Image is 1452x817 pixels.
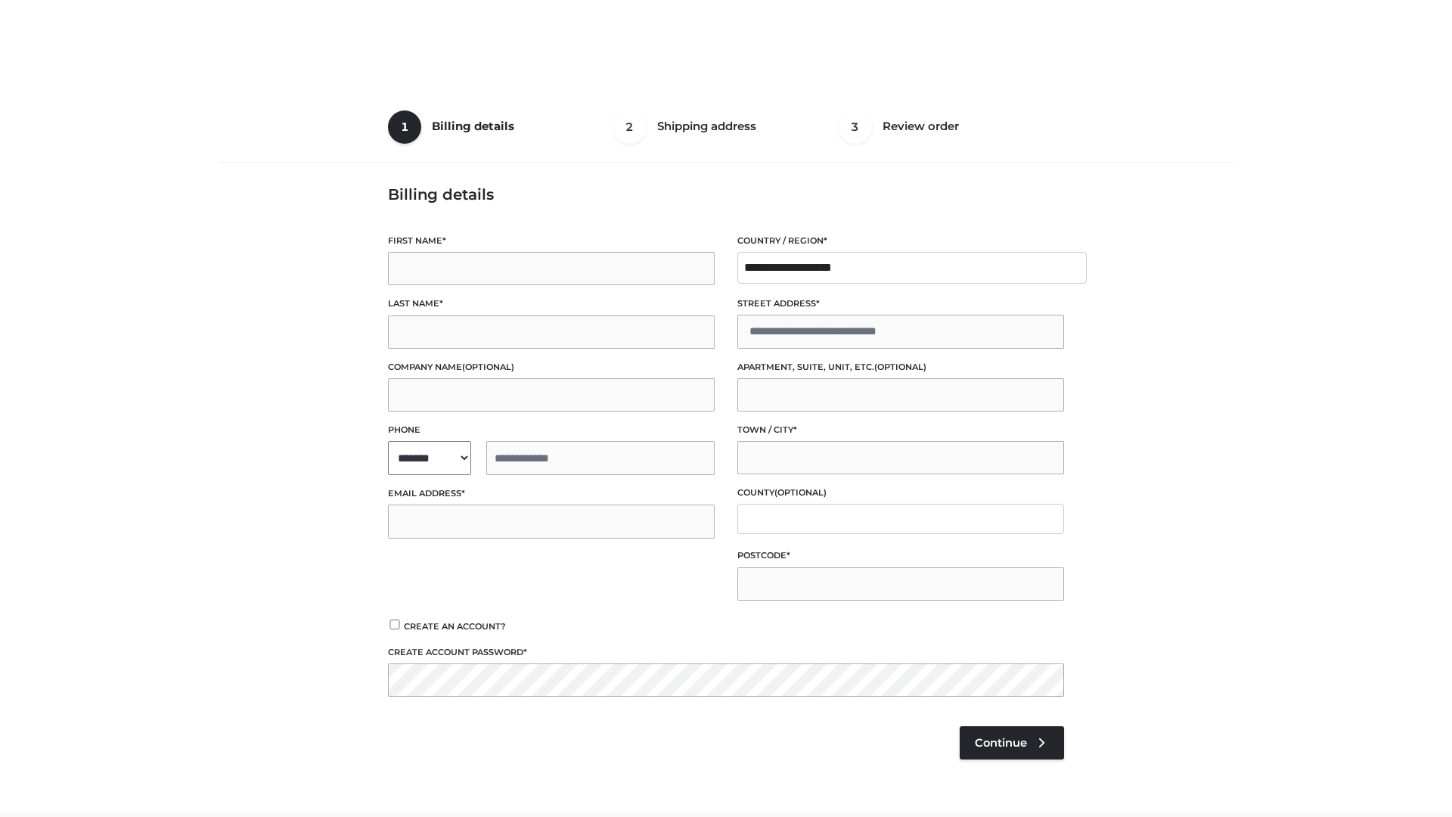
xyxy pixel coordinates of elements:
span: (optional) [774,487,827,498]
label: Apartment, suite, unit, etc. [737,360,1064,374]
label: First name [388,234,715,248]
input: Create an account? [388,620,402,629]
span: Create an account? [404,621,506,632]
span: 3 [839,110,872,144]
h3: Billing details [388,185,1064,203]
label: Phone [388,423,715,437]
span: (optional) [874,362,926,372]
label: Company name [388,360,715,374]
label: Town / City [737,423,1064,437]
label: Postcode [737,548,1064,563]
span: (optional) [462,362,514,372]
label: Street address [737,297,1064,311]
span: 2 [613,110,647,144]
label: Last name [388,297,715,311]
label: Email address [388,486,715,501]
span: Billing details [432,119,514,133]
label: Country / Region [737,234,1064,248]
span: Shipping address [657,119,756,133]
label: County [737,486,1064,500]
a: Continue [960,726,1064,760]
span: 1 [388,110,421,144]
label: Create account password [388,645,1064,660]
span: Continue [975,736,1027,750]
span: Review order [883,119,959,133]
